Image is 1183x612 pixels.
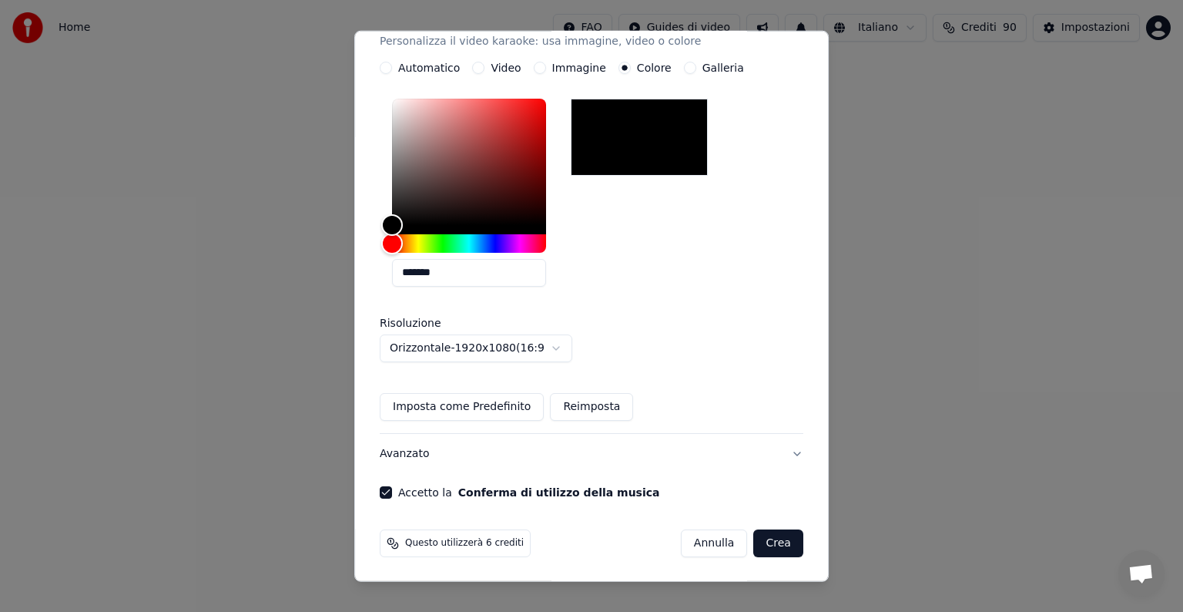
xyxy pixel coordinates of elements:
[550,393,633,421] button: Reimposta
[405,537,524,550] span: Questo utilizzerà 6 crediti
[398,487,659,498] label: Accetto la
[491,62,521,73] label: Video
[380,62,803,433] div: VideoPersonalizza il video karaoke: usa immagine, video o colore
[637,62,672,73] label: Colore
[380,34,701,49] p: Personalizza il video karaoke: usa immagine, video o colore
[380,393,544,421] button: Imposta come Predefinito
[392,234,546,253] div: Hue
[702,62,744,73] label: Galleria
[398,62,460,73] label: Automatico
[458,487,660,498] button: Accetto la
[380,434,803,474] button: Avanzato
[392,99,546,225] div: Color
[754,530,803,557] button: Crea
[681,530,748,557] button: Annulla
[380,318,534,328] label: Risoluzione
[552,62,606,73] label: Immagine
